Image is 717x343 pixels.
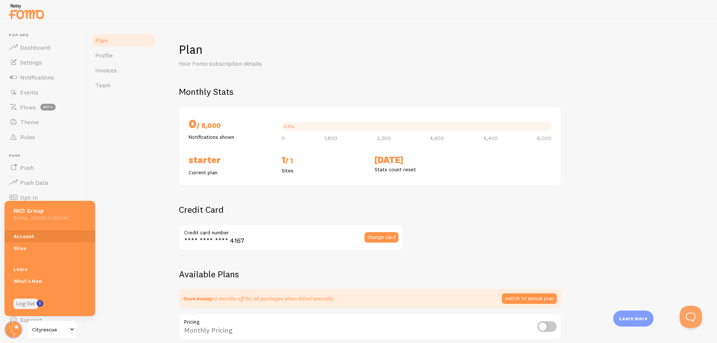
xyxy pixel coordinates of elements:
[183,295,214,302] strong: Save money:
[4,230,95,242] a: Account
[430,135,444,141] span: 4,800
[4,115,81,130] a: Theme
[91,48,156,63] a: Profile
[179,268,699,280] h2: Available Plans
[95,52,113,59] span: Profile
[4,312,81,327] a: Support
[282,167,366,174] p: Sites
[179,224,403,237] label: Credit card number
[179,42,699,57] h1: Plan
[13,207,71,215] h5: RKD Group
[189,116,273,133] h2: 0
[375,154,459,166] h2: [DATE]
[285,156,293,165] span: / 1
[183,295,333,302] p: 2 months off for all packages when billed annually
[282,154,366,167] h2: 1
[20,44,50,51] span: Dashboard
[20,103,36,111] span: Flows
[179,314,561,341] div: Monthly Pricing
[364,232,398,243] button: change card
[20,194,38,201] span: Opt-In
[179,204,403,215] h2: Credit Card
[377,135,391,141] span: 3,200
[189,133,273,141] p: Notifications shown
[4,275,95,287] a: What's New
[4,263,95,275] a: Learn
[4,130,81,144] a: Rules
[283,124,295,129] div: 0.0%
[20,88,38,96] span: Events
[282,135,285,141] span: 0
[502,293,557,304] button: switch to annual plan
[484,135,498,141] span: 6,400
[619,315,648,322] p: Learn more
[680,306,702,328] iframe: Help Scout Beacon - Open
[375,166,459,173] p: Stats count reset
[179,59,358,68] p: Your Fomo subscription details
[4,242,95,254] a: Sites
[367,234,395,240] span: change card
[4,40,81,55] a: Dashboard
[196,121,221,130] span: / 8,000
[40,104,56,110] span: beta
[179,86,699,97] h2: Monthly Stats
[20,74,54,81] span: Notifications
[189,169,273,176] p: Current plan
[20,118,39,126] span: Theme
[613,311,654,327] div: Learn more
[20,316,42,324] span: Support
[4,55,81,70] a: Settings
[4,190,81,205] a: Opt-In
[20,133,35,141] span: Rules
[13,299,38,309] a: Log Out
[189,154,273,166] h2: Starter
[95,37,108,44] span: Plan
[4,85,81,100] a: Events
[13,215,71,221] h5: [EMAIL_ADDRESS][DOMAIN_NAME]
[91,33,156,48] a: Plan
[8,2,45,21] img: fomo-relay-logo-orange.svg
[4,70,81,85] a: Notifications
[4,100,81,115] a: Flows beta
[95,66,117,74] span: Invoices
[20,179,48,186] span: Push Data
[324,135,337,141] span: 1,600
[20,59,42,66] span: Settings
[9,33,81,38] span: Pop-ups
[91,63,156,78] a: Invoices
[37,300,43,307] svg: <p>Watch New Feature Tutorials!</p>
[27,321,77,339] a: Cityrescue
[91,78,156,93] a: Team
[32,325,68,334] span: Cityrescue
[9,153,81,158] span: Push
[537,135,552,141] span: 8,000
[4,160,81,175] a: Push
[4,175,81,190] a: Push Data
[95,81,111,89] span: Team
[20,164,34,171] span: Push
